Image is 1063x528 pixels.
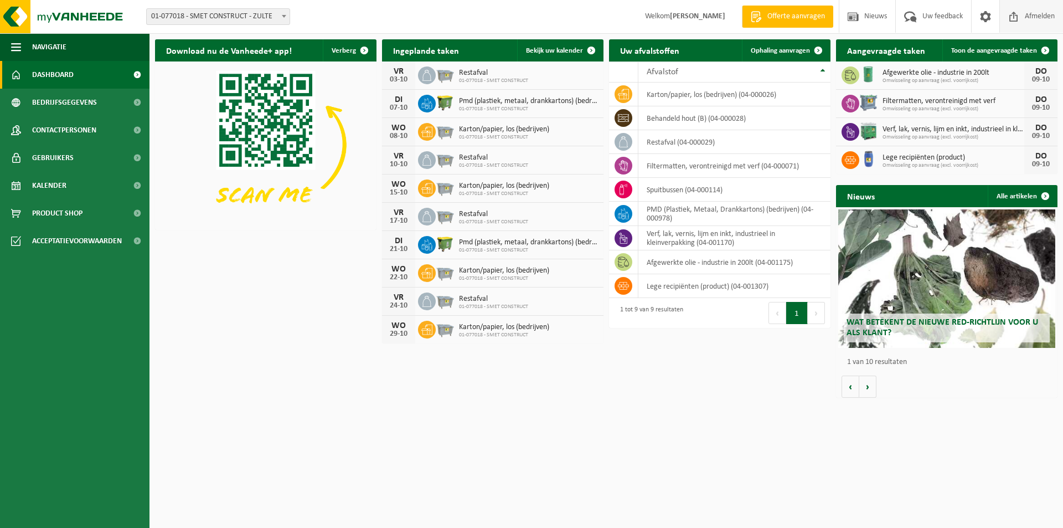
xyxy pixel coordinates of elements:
[459,247,598,254] span: 01-077018 - SMET CONSTRUCT
[638,154,830,178] td: filtermatten, verontreinigd met verf (04-000071)
[32,33,66,61] span: Navigatie
[883,162,1024,169] span: Omwisseling op aanvraag (excl. voorrijkost)
[1030,67,1052,76] div: DO
[859,121,878,141] img: PB-HB-1400-HPE-GN-11
[388,330,410,338] div: 29-10
[517,39,602,61] a: Bekijk uw kalender
[1030,104,1052,112] div: 09-10
[526,47,583,54] span: Bekijk uw kalender
[765,11,828,22] span: Offerte aanvragen
[459,219,528,225] span: 01-077018 - SMET CONSTRUCT
[388,321,410,330] div: WO
[459,332,549,339] span: 01-077018 - SMET CONSTRUCT
[388,104,410,112] div: 07-10
[388,95,410,104] div: DI
[32,61,74,89] span: Dashboard
[436,121,455,140] img: WB-2500-GAL-GY-01
[988,185,1056,207] a: Alle artikelen
[1030,124,1052,132] div: DO
[670,12,725,20] strong: [PERSON_NAME]
[951,47,1037,54] span: Toon de aangevraagde taken
[609,39,690,61] h2: Uw afvalstoffen
[1030,132,1052,140] div: 09-10
[436,178,455,197] img: WB-2500-GAL-GY-01
[768,302,786,324] button: Previous
[459,125,549,134] span: Karton/papier, los (bedrijven)
[436,291,455,310] img: WB-2500-GAL-GY-01
[459,238,598,247] span: Pmd (plastiek, metaal, drankkartons) (bedrijven)
[859,150,878,168] img: PB-OT-0200-HPE-00-02
[436,65,455,84] img: WB-2500-GAL-GY-01
[388,152,410,161] div: VR
[615,301,683,325] div: 1 tot 9 van 9 resultaten
[842,376,859,398] button: Vorige
[638,250,830,274] td: afgewerkte olie - industrie in 200lt (04-001175)
[942,39,1056,61] a: Toon de aangevraagde taken
[388,293,410,302] div: VR
[388,237,410,245] div: DI
[146,8,290,25] span: 01-077018 - SMET CONSTRUCT - ZULTE
[638,106,830,130] td: behandeld hout (B) (04-000028)
[388,302,410,310] div: 24-10
[459,210,528,219] span: Restafval
[742,6,833,28] a: Offerte aanvragen
[155,61,376,228] img: Download de VHEPlus App
[459,304,528,310] span: 01-077018 - SMET CONSTRUCT
[638,226,830,250] td: verf, lak, vernis, lijm en inkt, industrieel in kleinverpakking (04-001170)
[859,65,878,84] img: LP-LD-00200-MET-21
[382,39,470,61] h2: Ingeplande taken
[459,266,549,275] span: Karton/papier, los (bedrijven)
[847,318,1038,337] span: Wat betekent de nieuwe RED-richtlijn voor u als klant?
[332,47,356,54] span: Verberg
[388,274,410,281] div: 22-10
[836,185,886,207] h2: Nieuws
[838,209,1055,348] a: Wat betekent de nieuwe RED-richtlijn voor u als klant?
[638,202,830,226] td: PMD (Plastiek, Metaal, Drankkartons) (bedrijven) (04-000978)
[786,302,808,324] button: 1
[459,106,598,112] span: 01-077018 - SMET CONSTRUCT
[388,76,410,84] div: 03-10
[847,358,1052,366] p: 1 van 10 resultaten
[751,47,810,54] span: Ophaling aanvragen
[459,275,549,282] span: 01-077018 - SMET CONSTRUCT
[647,68,678,76] span: Afvalstof
[883,78,1024,84] span: Omwisseling op aanvraag (excl. voorrijkost)
[638,178,830,202] td: spuitbussen (04-000114)
[147,9,290,24] span: 01-077018 - SMET CONSTRUCT - ZULTE
[808,302,825,324] button: Next
[388,180,410,189] div: WO
[388,208,410,217] div: VR
[32,144,74,172] span: Gebruikers
[883,106,1024,112] span: Omwisseling op aanvraag (excl. voorrijkost)
[436,319,455,338] img: WB-2500-GAL-GY-01
[836,39,936,61] h2: Aangevraagde taken
[436,93,455,112] img: WB-1100-HPE-GN-50
[638,130,830,154] td: restafval (04-000029)
[459,323,549,332] span: Karton/papier, los (bedrijven)
[388,132,410,140] div: 08-10
[32,199,82,227] span: Product Shop
[436,234,455,253] img: WB-1100-HPE-GN-50
[883,69,1024,78] span: Afgewerkte olie - industrie in 200lt
[859,93,878,112] img: PB-AP-0800-MET-02-01
[459,134,549,141] span: 01-077018 - SMET CONSTRUCT
[388,217,410,225] div: 17-10
[459,182,549,191] span: Karton/papier, los (bedrijven)
[1030,76,1052,84] div: 09-10
[1030,152,1052,161] div: DO
[883,153,1024,162] span: Lege recipiënten (product)
[436,150,455,168] img: WB-2500-GAL-GY-01
[32,116,96,144] span: Contactpersonen
[459,295,528,304] span: Restafval
[459,191,549,197] span: 01-077018 - SMET CONSTRUCT
[32,227,122,255] span: Acceptatievoorwaarden
[859,376,876,398] button: Volgende
[388,265,410,274] div: WO
[436,263,455,281] img: WB-2500-GAL-GY-01
[388,161,410,168] div: 10-10
[32,172,66,199] span: Kalender
[459,162,528,169] span: 01-077018 - SMET CONSTRUCT
[883,134,1024,141] span: Omwisseling op aanvraag (excl. voorrijkost)
[388,124,410,132] div: WO
[459,97,598,106] span: Pmd (plastiek, metaal, drankkartons) (bedrijven)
